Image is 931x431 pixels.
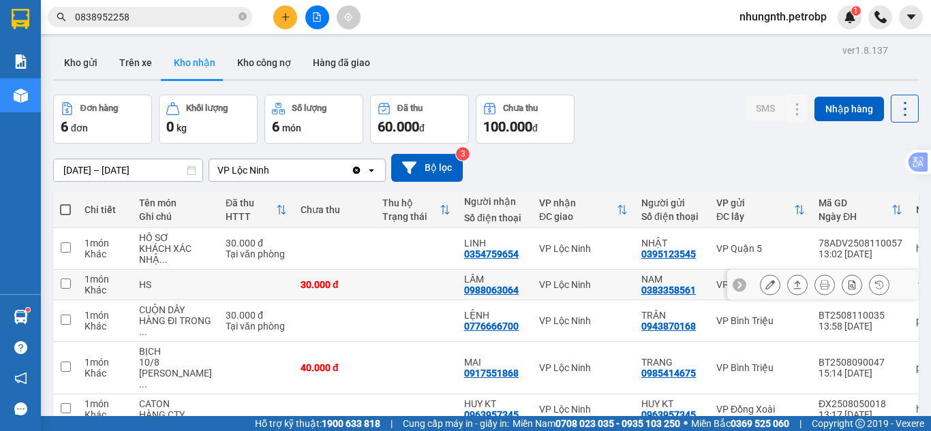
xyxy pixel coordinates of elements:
[899,5,923,29] button: caret-down
[456,147,470,161] sup: 3
[301,279,369,290] div: 30.000 đ
[177,123,187,133] span: kg
[716,315,805,326] div: VP Bình Triệu
[641,249,696,259] div: 0395123545
[139,326,147,337] span: ...
[532,123,538,133] span: đ
[139,243,212,265] div: KHÁCH XÁC NHẬN RA VP LN NHẬN HÀNG - TRONG TỐI NHẬN HÀNG
[57,12,66,22] span: search
[716,279,805,290] div: VP Quận 5
[12,9,29,29] img: logo-vxr
[376,192,457,228] th: Toggle SortBy
[731,418,789,429] strong: 0369 525 060
[85,274,125,285] div: 1 món
[464,249,519,259] div: 0354759654
[239,11,247,24] span: close-circle
[819,321,902,332] div: 13:58 [DATE]
[337,5,361,29] button: aim
[513,416,680,431] span: Miền Nam
[53,46,108,79] button: Kho gửi
[344,12,353,22] span: aim
[539,279,628,290] div: VP Lộc Ninh
[641,211,703,222] div: Số điện thoại
[641,357,703,368] div: TRANG
[787,274,808,295] div: Giao hàng
[272,118,279,135] span: 6
[226,321,287,332] div: Tại văn phòng
[61,118,68,135] span: 6
[226,238,287,249] div: 30.000 đ
[108,46,163,79] button: Trên xe
[819,398,902,409] div: ĐX2508050018
[539,211,617,222] div: ĐC giao
[391,416,393,431] span: |
[166,118,174,135] span: 0
[226,46,302,79] button: Kho công nợ
[85,321,125,332] div: Khác
[139,379,147,389] span: ...
[641,274,703,285] div: NAM
[464,212,525,223] div: Số điện thoại
[301,204,369,215] div: Chưa thu
[281,12,290,22] span: plus
[874,11,887,23] img: phone-icon
[139,357,212,389] div: 10/8 NHẬN HÀNG
[85,368,125,379] div: Khác
[217,163,269,177] div: VP Lộc Ninh
[14,402,27,415] span: message
[85,409,125,420] div: Khác
[464,321,519,332] div: 0776666700
[53,95,152,144] button: Đơn hàng6đơn
[378,118,419,135] span: 60.000
[483,118,532,135] span: 100.000
[641,197,703,208] div: Người gửi
[85,310,125,321] div: 1 món
[159,95,258,144] button: Khối lượng0kg
[819,357,902,368] div: BT2508090047
[226,211,276,222] div: HTTT
[464,409,519,420] div: 0963957345
[716,362,805,373] div: VP Bình Triệu
[853,6,858,16] span: 1
[85,249,125,259] div: Khác
[716,243,805,254] div: VP Quận 5
[14,89,28,103] img: warehouse-icon
[139,197,212,208] div: Tên món
[292,103,326,113] div: Số lượng
[684,421,688,426] span: ⚪️
[139,279,212,290] div: HS
[159,254,168,265] span: ...
[729,8,838,25] span: nhungnth.petrobp
[54,159,202,181] input: Select a date range.
[819,368,902,379] div: 15:14 [DATE]
[716,404,805,415] div: VP Đồng Xoài
[322,418,380,429] strong: 1900 633 818
[14,54,28,69] img: solution-icon
[163,46,226,79] button: Kho nhận
[273,5,297,29] button: plus
[464,310,525,321] div: LỆNH
[844,11,856,23] img: icon-new-feature
[641,321,696,332] div: 0943870168
[819,310,902,321] div: BT2508110035
[139,315,212,337] div: HÀNG ĐI TRONG NGÀY
[464,274,525,285] div: LÂM
[539,315,628,326] div: VP Lộc Ninh
[80,103,118,113] div: Đơn hàng
[139,304,212,315] div: CUỘN DÂY
[312,12,322,22] span: file-add
[85,238,125,249] div: 1 món
[464,368,519,379] div: 0917551868
[539,404,628,415] div: VP Lộc Ninh
[226,249,287,259] div: Tại văn phòng
[139,409,212,420] div: HÀNG CTY
[855,419,865,428] span: copyright
[464,238,525,249] div: LINH
[219,192,294,228] th: Toggle SortBy
[139,398,212,409] div: CATON
[799,416,802,431] span: |
[139,232,212,243] div: HỒ SƠ
[641,409,696,420] div: 0963957345
[301,362,369,373] div: 40.000 đ
[532,192,635,228] th: Toggle SortBy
